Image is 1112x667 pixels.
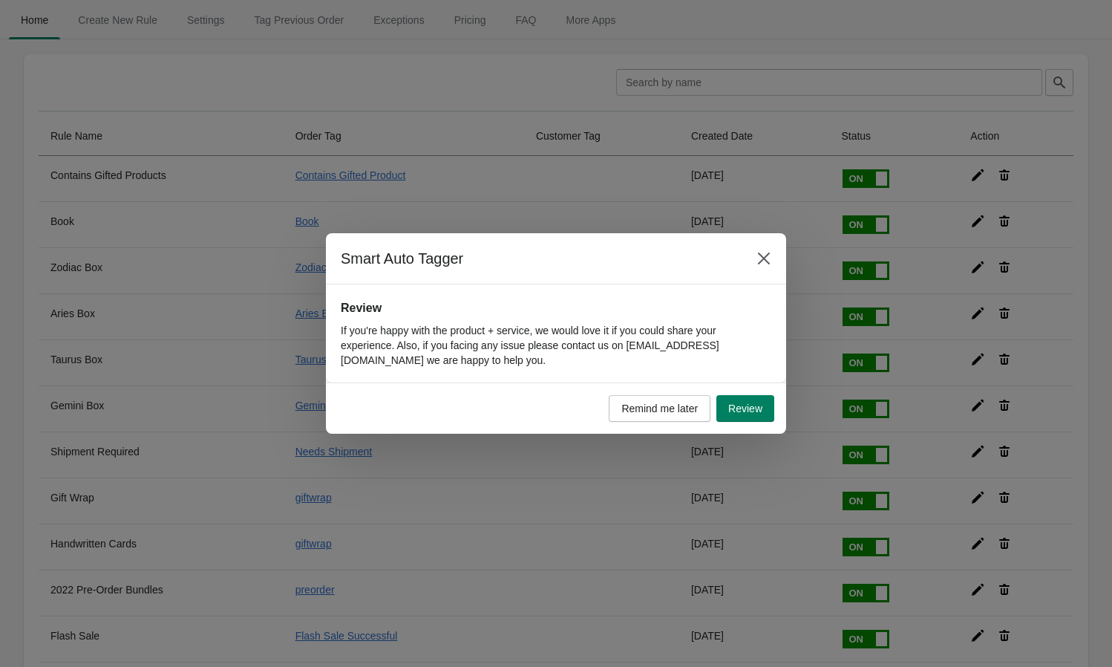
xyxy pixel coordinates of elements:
span: Remind me later [621,403,698,414]
button: Remind me later [609,395,710,422]
h2: Smart Auto Tagger [341,248,736,269]
span: Review [728,403,762,414]
h2: Review [341,299,771,317]
button: Review [716,395,774,422]
p: If you're happy with the product + service, we would love it if you could share your experience. ... [341,323,771,368]
button: Close [750,245,777,272]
